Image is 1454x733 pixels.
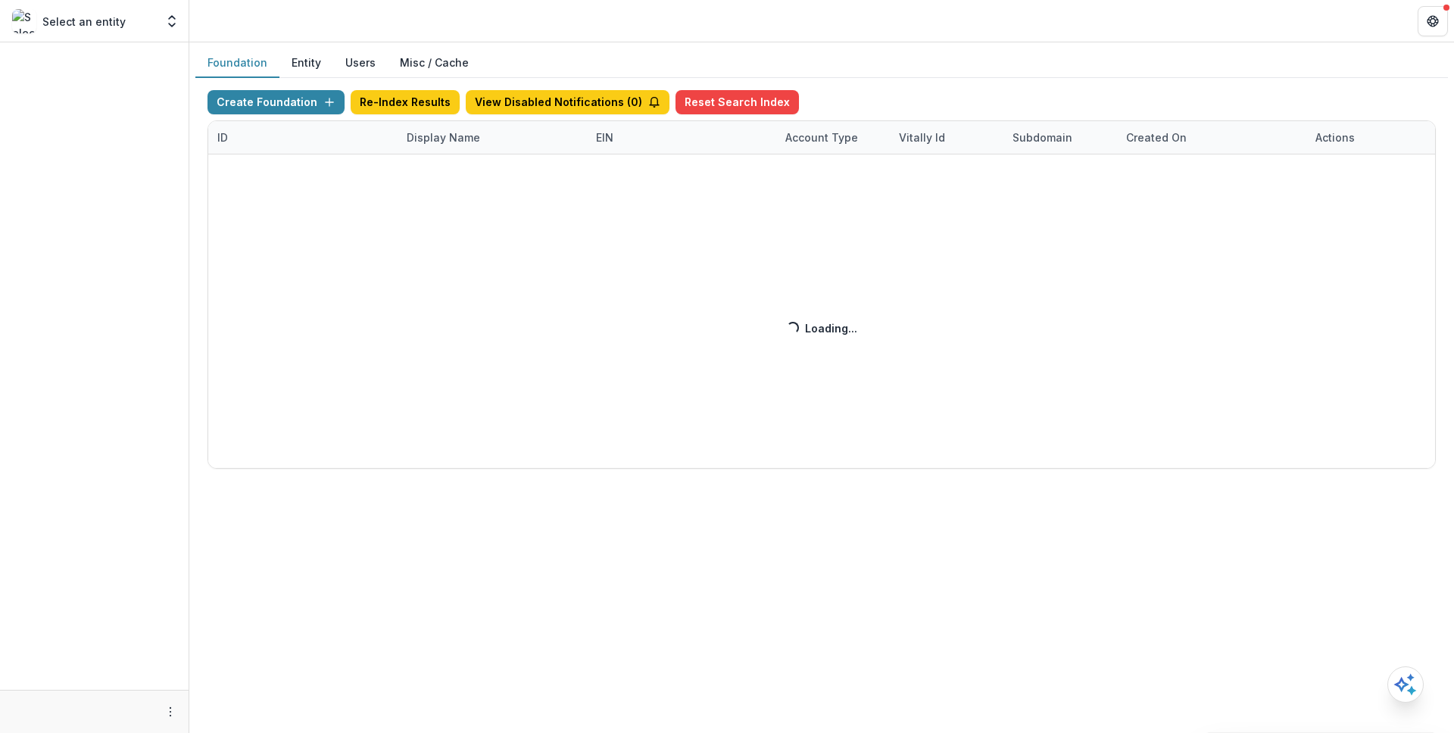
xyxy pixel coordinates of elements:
button: Misc / Cache [388,48,481,78]
button: Get Help [1418,6,1448,36]
button: Open AI Assistant [1387,666,1424,703]
img: Select an entity [12,9,36,33]
button: More [161,703,179,721]
p: Select an entity [42,14,126,30]
button: Entity [279,48,333,78]
button: Foundation [195,48,279,78]
button: Users [333,48,388,78]
button: Open entity switcher [161,6,183,36]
